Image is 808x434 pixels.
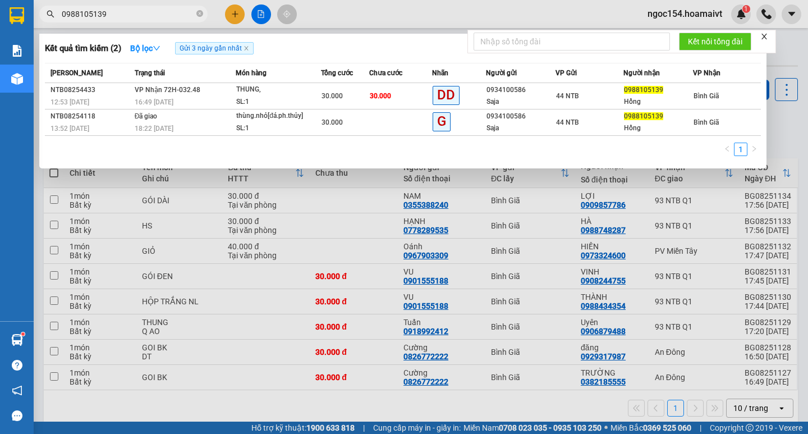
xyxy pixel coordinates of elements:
div: 0934100586 [486,111,555,122]
span: message [12,410,22,421]
img: solution-icon [11,45,23,57]
span: Món hàng [236,69,267,77]
button: Bộ lọcdown [121,39,169,57]
span: 13:52 [DATE] [50,125,89,133]
div: Hồng [624,96,693,108]
img: warehouse-icon [11,334,23,346]
span: left [724,145,731,152]
span: 12:53 [DATE] [50,98,89,106]
div: Saja [486,96,555,108]
li: 1 [734,143,747,156]
span: Tổng cước [321,69,353,77]
span: 0988105139 [624,86,663,94]
span: Bình Giã [694,118,719,126]
span: VP Nhận [693,69,720,77]
span: Nhãn [432,69,448,77]
span: G [433,112,451,131]
span: close-circle [196,9,203,20]
span: [PERSON_NAME] [50,69,103,77]
span: VP Gửi [555,69,577,77]
span: 30.000 [370,92,391,100]
span: search [47,10,54,18]
div: NTB08254433 [50,84,131,96]
span: 44 NTB [556,92,579,100]
span: 18:22 [DATE] [135,125,173,133]
span: 44 NTB [556,118,579,126]
span: Chưa cước [369,69,402,77]
span: close-circle [196,10,203,17]
span: 30.000 [322,92,343,100]
div: 0934100586 [486,84,555,96]
input: Nhập số tổng đài [474,33,670,51]
button: right [747,143,761,156]
img: logo-vxr [10,7,24,24]
div: NTB08254118 [50,111,131,122]
span: down [153,44,160,52]
li: Next Page [747,143,761,156]
input: Tìm tên, số ĐT hoặc mã đơn [62,8,194,20]
sup: 1 [21,332,25,336]
div: THUNG, [236,84,320,96]
a: 1 [734,143,747,156]
button: left [720,143,734,156]
span: question-circle [12,360,22,371]
div: SL: 1 [236,96,320,108]
span: 0988105139 [624,112,663,120]
span: Gửi 3 ngày gần nhất [175,42,254,54]
span: Kết nối tổng đài [688,35,742,48]
span: Đã giao [135,112,158,120]
button: Kết nối tổng đài [679,33,751,51]
span: close [760,33,768,40]
span: Trạng thái [135,69,165,77]
li: Previous Page [720,143,734,156]
span: notification [12,385,22,396]
strong: Bộ lọc [130,44,160,53]
span: close [244,45,249,51]
div: Hồng [624,122,693,134]
span: Bình Giã [694,92,719,100]
h3: Kết quả tìm kiếm ( 2 ) [45,43,121,54]
span: Người nhận [623,69,660,77]
div: Saja [486,122,555,134]
span: right [751,145,757,152]
span: VP Nhận 72H-032.48 [135,86,200,94]
div: thùng.nhỏ[đá.ph.thủy] [236,110,320,122]
span: 30.000 [322,118,343,126]
span: Người gửi [486,69,517,77]
span: DD [433,86,460,104]
div: SL: 1 [236,122,320,135]
img: warehouse-icon [11,73,23,85]
span: 16:49 [DATE] [135,98,173,106]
